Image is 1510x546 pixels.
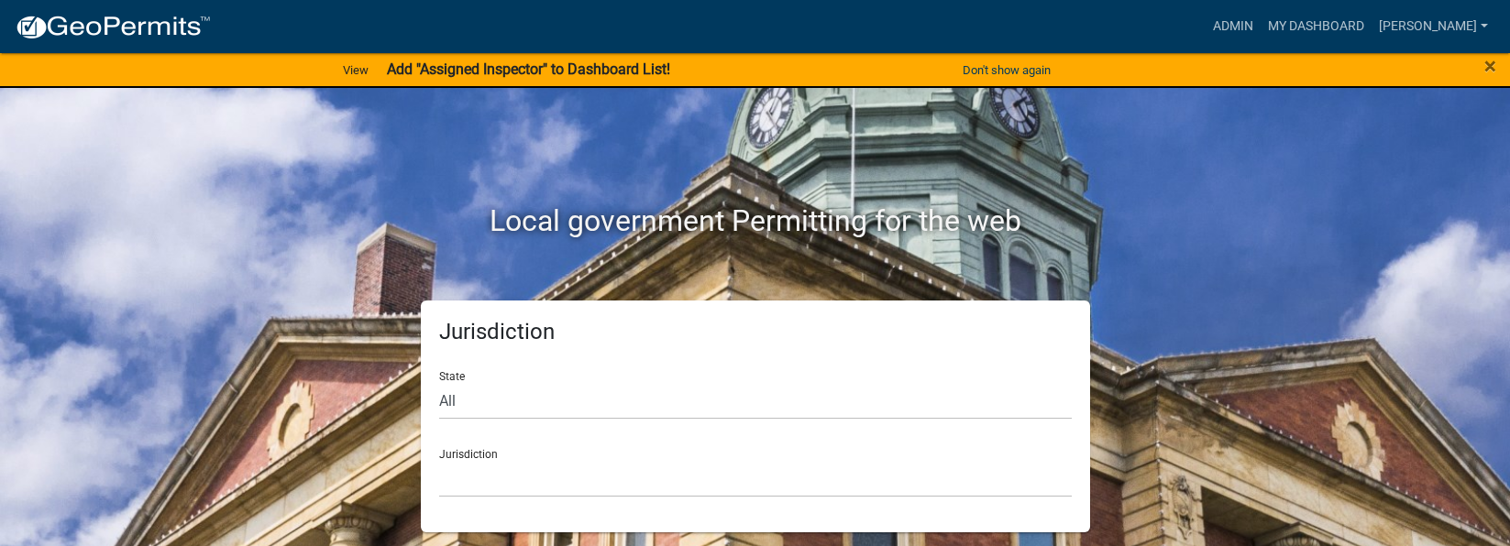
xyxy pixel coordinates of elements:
[1484,53,1496,79] span: ×
[1484,55,1496,77] button: Close
[1372,9,1495,44] a: [PERSON_NAME]
[247,203,1264,238] h2: Local government Permitting for the web
[387,60,670,78] strong: Add "Assigned Inspector" to Dashboard List!
[336,55,376,85] a: View
[955,55,1058,85] button: Don't show again
[1261,9,1372,44] a: My Dashboard
[439,319,1072,345] h5: Jurisdiction
[1206,9,1261,44] a: Admin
